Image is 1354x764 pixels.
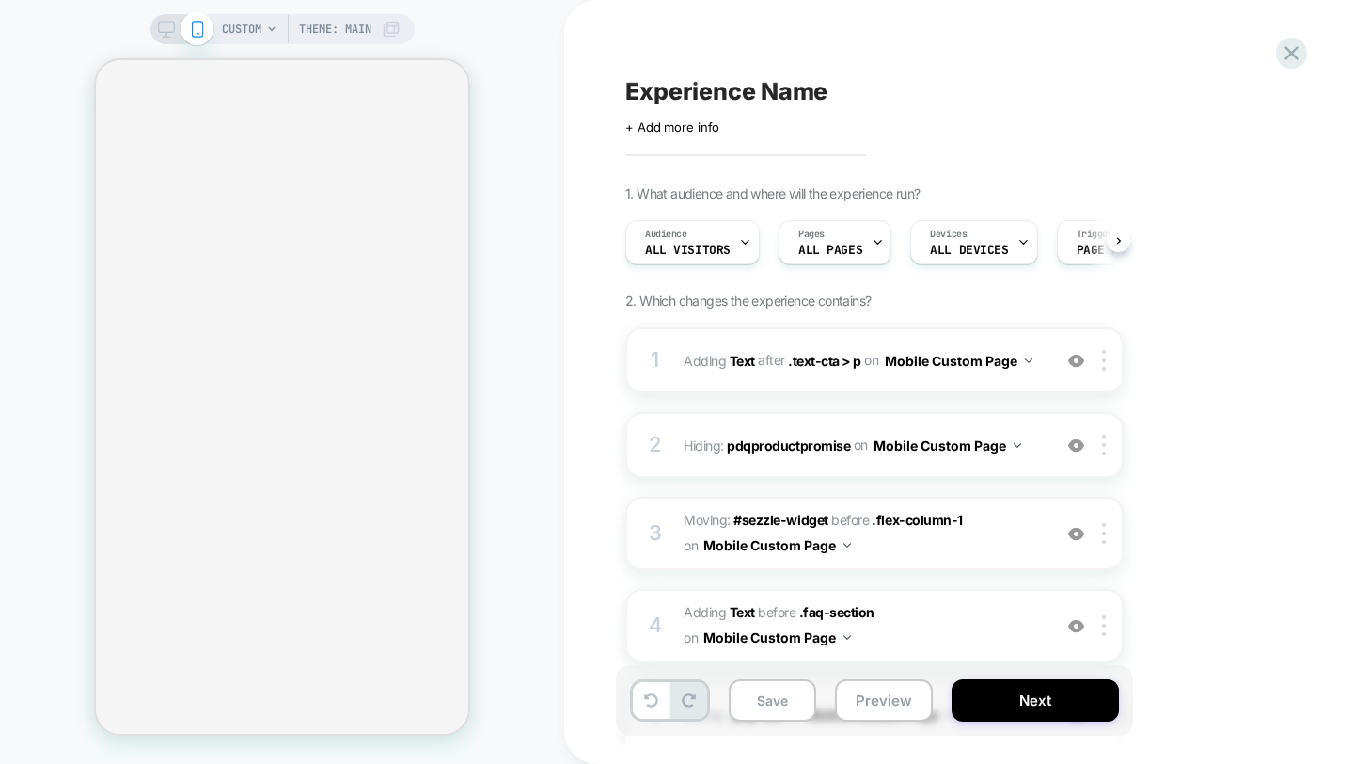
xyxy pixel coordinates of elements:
[730,604,755,620] b: Text
[798,228,825,241] span: Pages
[222,14,261,44] span: CUSTOM
[788,352,861,368] span: .text-cta > p
[1102,350,1106,371] img: close
[885,347,1032,374] button: Mobile Custom Page
[727,437,850,453] span: pdqproductpromise
[703,532,851,559] button: Mobile Custom Page
[1068,353,1084,369] img: crossed eye
[684,352,755,368] span: Adding
[1014,443,1021,448] img: down arrow
[930,244,1008,257] span: ALL DEVICES
[1102,523,1106,544] img: close
[646,607,665,645] div: 4
[758,352,785,368] span: AFTER
[646,342,665,379] div: 1
[646,515,665,552] div: 3
[843,635,851,640] img: down arrow
[625,185,920,201] span: 1. What audience and where will the experience run?
[684,604,755,620] span: Adding
[758,604,795,620] span: BEFORE
[625,77,827,105] span: Experience Name
[864,348,878,372] span: on
[835,679,933,722] button: Preview
[684,626,698,649] span: on
[1068,526,1084,542] img: crossed eye
[625,293,871,309] span: 2. Which changes the experience contains?
[930,228,967,241] span: Devices
[684,533,698,557] span: on
[831,512,869,528] span: before
[854,433,868,456] span: on
[1102,615,1106,636] img: close
[1102,435,1106,455] img: close
[299,14,371,44] span: Theme: MAIN
[684,432,1042,459] span: Hiding :
[952,679,1119,722] button: Next
[684,508,1042,559] span: Moving:
[1068,618,1084,634] img: crossed eye
[645,228,687,241] span: Audience
[703,624,851,651] button: Mobile Custom Page
[1025,358,1032,363] img: down arrow
[646,426,665,464] div: 2
[872,512,962,528] span: .flex-column-1
[625,119,719,135] span: + Add more info
[874,432,1021,459] button: Mobile Custom Page
[1077,228,1113,241] span: Trigger
[645,244,731,257] span: All Visitors
[843,543,851,548] img: down arrow
[729,679,816,722] button: Save
[1077,244,1141,257] span: Page Load
[799,604,874,620] span: .faq-section
[798,244,862,257] span: ALL PAGES
[733,512,827,528] span: #sezzle-widget
[1068,438,1084,454] img: crossed eye
[730,352,755,368] b: Text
